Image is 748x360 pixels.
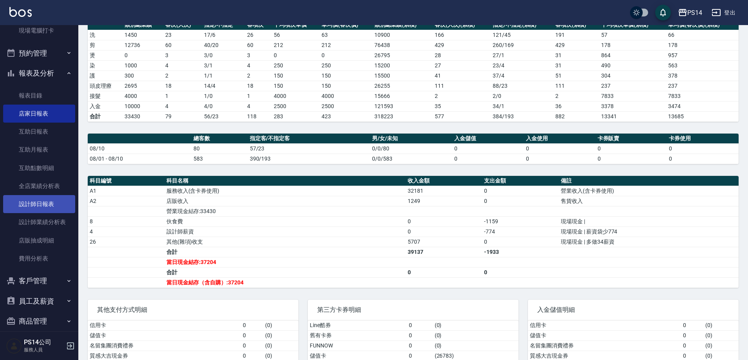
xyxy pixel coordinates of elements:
td: 0 [407,330,433,340]
td: 23 / 4 [491,60,553,71]
td: 40 / 20 [202,40,246,50]
td: 28 [433,50,491,60]
td: 490 [599,60,667,71]
td: 頭皮理療 [88,81,123,91]
td: 423 [320,111,372,121]
td: 18 [245,81,272,91]
td: 0 [482,186,559,196]
td: 260 / 169 [491,40,553,50]
th: 入金使用 [524,134,596,144]
td: 營業收入(含卡券使用) [559,186,739,196]
td: 合計 [88,111,123,121]
td: 售貨收入 [559,196,739,206]
td: 染 [88,60,123,71]
h5: PS14公司 [24,338,64,346]
td: 37 / 4 [491,71,553,81]
td: 39137 [406,247,482,257]
td: 0/0/80 [370,143,452,154]
p: 服務人員 [24,346,64,353]
button: 客戶管理 [3,271,75,291]
td: ( 0 ) [263,330,298,340]
td: 1 [163,91,202,101]
td: 0 [123,50,163,60]
td: 429 [553,40,599,50]
td: 2500 [320,101,372,111]
button: 員工及薪資 [3,291,75,311]
td: 儲值卡 [528,330,681,340]
td: 08/01 - 08/10 [88,154,192,164]
td: 4000 [320,91,372,101]
td: 接髮 [88,91,123,101]
td: 入金 [88,101,123,111]
td: 318223 [372,111,432,121]
th: 科目編號 [88,176,164,186]
td: 10900 [372,30,432,40]
td: 13685 [666,111,739,121]
td: 名留集團消費禮券 [528,340,681,351]
td: 現場現金 | [559,216,739,226]
table: a dense table [88,20,739,122]
td: 0 [407,320,433,331]
td: 3474 [666,101,739,111]
td: 當日現金結存:37204 [164,257,406,267]
td: 服務收入(含卡券使用) [164,186,406,196]
span: 入金儲值明細 [537,306,729,314]
td: ( 0 ) [703,320,739,331]
td: 0 [406,226,482,237]
td: 1450 [123,30,163,40]
th: 入金儲值 [452,134,524,144]
td: 名留集團消費禮券 [88,340,241,351]
table: a dense table [88,176,739,288]
td: 店販收入 [164,196,406,206]
td: 2 [433,91,491,101]
td: 27 / 1 [491,50,553,60]
td: ( 0 ) [263,320,298,331]
td: 伙食費 [164,216,406,226]
td: 237 [666,81,739,91]
td: 0 [681,340,704,351]
td: 15500 [372,71,432,81]
td: 60 [245,40,272,50]
td: 2 [163,71,202,81]
td: 150 [272,71,320,81]
td: 79 [163,111,202,121]
td: 111 [433,81,491,91]
td: 57/23 [248,143,370,154]
td: 其他(雜項)收支 [164,237,406,247]
td: 現場現金 | 多做34薪資 [559,237,739,247]
td: 3 [245,50,272,60]
td: 577 [433,111,491,121]
td: 8 [88,216,164,226]
td: 41 [433,71,491,81]
a: 店販抽成明細 [3,232,75,250]
td: 31 [553,60,599,71]
table: a dense table [88,134,739,164]
td: 13341 [599,111,667,121]
div: PS14 [687,8,702,18]
td: 7833 [666,91,739,101]
th: 備註 [559,176,739,186]
td: 80 [192,143,248,154]
td: -774 [482,226,559,237]
td: 12736 [123,40,163,50]
td: 營業現金結存:33430 [164,206,406,216]
td: 當日現金結存（含自購）:37204 [164,277,406,288]
td: 31 [553,50,599,60]
img: Person [6,338,22,354]
a: 互助點數明細 [3,159,75,177]
td: 2 / 0 [491,91,553,101]
td: 563 [666,60,739,71]
td: 燙 [88,50,123,60]
td: ( 0 ) [433,340,519,351]
td: 14 / 4 [202,81,246,91]
td: Line酷券 [308,320,407,331]
td: 429 [433,40,491,50]
a: 費用分析表 [3,250,75,268]
td: 304 [599,71,667,81]
td: 0 [482,237,559,247]
td: 57 [599,30,667,40]
td: 212 [272,40,320,50]
td: FUNNOW [308,340,407,351]
td: 237 [599,81,667,91]
td: 150 [320,81,372,91]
